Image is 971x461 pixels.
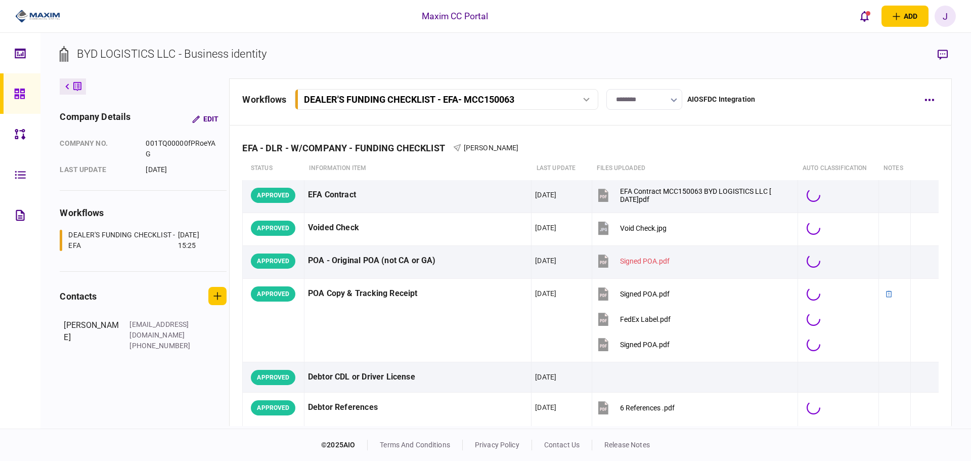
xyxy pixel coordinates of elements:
[535,372,556,382] div: [DATE]
[60,206,227,220] div: workflows
[243,157,304,180] th: status
[596,282,670,305] button: Signed POA.pdf
[620,257,670,265] div: Signed POA.pdf
[620,404,675,412] div: 6 References .pdf
[251,370,295,385] div: APPROVED
[592,157,798,180] th: Files uploaded
[464,144,519,152] span: [PERSON_NAME]
[535,190,556,200] div: [DATE]
[146,164,219,175] div: [DATE]
[321,440,368,450] div: © 2025 AIO
[304,94,514,105] div: DEALER'S FUNDING CHECKLIST - EFA - MCC150063
[596,249,670,272] button: Signed POA.pdf
[620,224,667,232] div: Void Check.jpg
[304,157,531,180] th: Information item
[60,230,214,251] a: DEALER'S FUNDING CHECKLIST - EFA[DATE] 15:25
[535,256,556,266] div: [DATE]
[251,286,295,302] div: APPROVED
[380,441,450,449] a: terms and conditions
[308,217,527,239] div: Voided Check
[178,230,214,251] div: [DATE] 15:25
[535,402,556,412] div: [DATE]
[242,143,453,153] div: EFA - DLR - W/COMPANY - FUNDING CHECKLIST
[184,110,227,128] button: Edit
[596,217,667,239] button: Void Check.jpg
[146,138,219,159] div: 001TQ00000fPRoeYAG
[596,184,773,206] button: EFA Contract MCC150063 BYD LOGISTICS LLC 2025.09.16.pdf
[60,110,130,128] div: company details
[544,441,580,449] a: contact us
[308,282,527,305] div: POA Copy & Tracking Receipt
[798,157,878,180] th: auto classification
[308,396,527,419] div: Debtor References
[422,10,489,23] div: Maxim CC Portal
[251,221,295,236] div: APPROVED
[251,254,295,269] div: APPROVED
[532,157,592,180] th: last update
[596,333,670,356] button: Signed POA.pdf
[475,441,519,449] a: privacy policy
[129,341,195,351] div: [PHONE_NUMBER]
[129,319,195,341] div: [EMAIL_ADDRESS][DOMAIN_NAME]
[535,288,556,299] div: [DATE]
[60,138,136,159] div: company no.
[535,223,556,233] div: [DATE]
[15,9,60,24] img: client company logo
[604,441,650,449] a: release notes
[308,184,527,206] div: EFA Contract
[620,315,671,323] div: FedEx Label.pdf
[935,6,956,27] button: J
[596,396,675,419] button: 6 References .pdf
[878,157,911,180] th: notes
[308,366,527,389] div: Debtor CDL or Driver License
[596,308,671,330] button: FedEx Label.pdf
[620,187,773,203] div: EFA Contract MCC150063 BYD LOGISTICS LLC 2025.09.16.pdf
[242,93,286,106] div: workflows
[308,249,527,272] div: POA - Original POA (not CA or GA)
[854,6,875,27] button: open notifications list
[68,230,175,251] div: DEALER'S FUNDING CHECKLIST - EFA
[620,290,670,298] div: Signed POA.pdf
[620,341,670,349] div: Signed POA.pdf
[295,89,598,110] button: DEALER'S FUNDING CHECKLIST - EFA- MCC150063
[596,422,675,444] button: 6 References .pdf
[64,319,119,351] div: [PERSON_NAME]
[251,188,295,203] div: APPROVED
[60,289,97,303] div: contacts
[881,6,929,27] button: open adding identity options
[687,94,756,105] div: AIOSFDC Integration
[60,164,136,175] div: last update
[77,46,267,62] div: BYD LOGISTICS LLC - Business identity
[251,400,295,415] div: APPROVED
